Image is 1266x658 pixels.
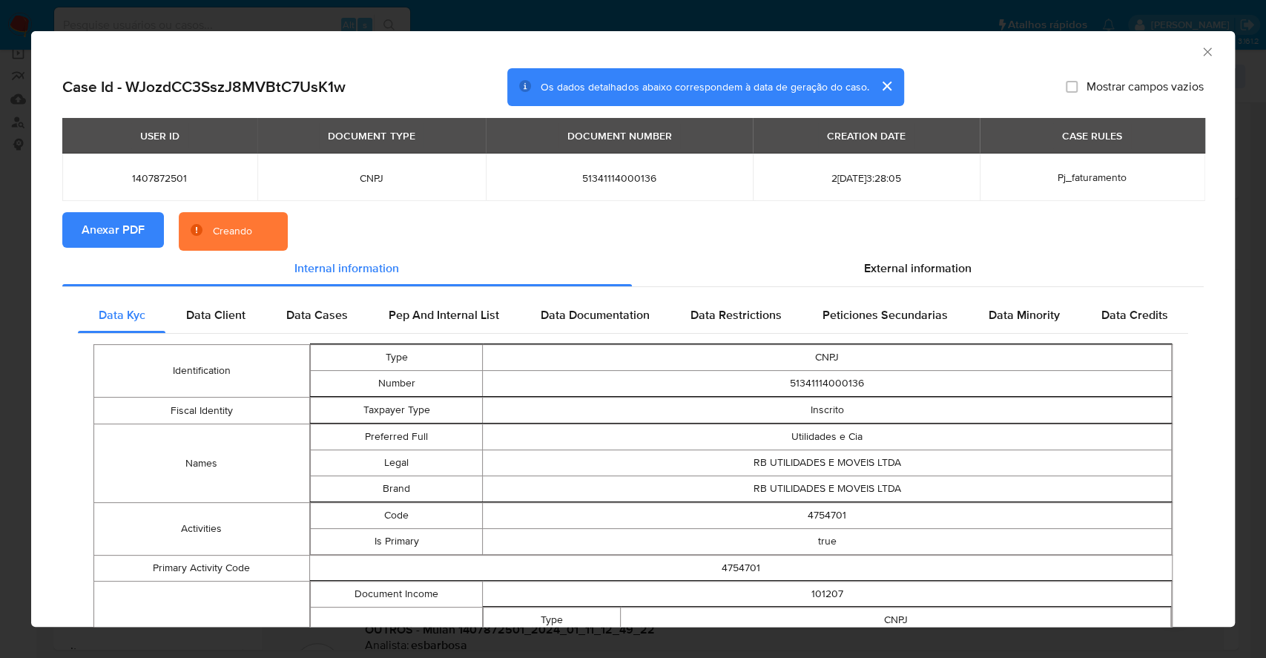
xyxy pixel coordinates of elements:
[483,371,1172,397] td: 51341114000136
[822,306,948,323] span: Peticiones Secundarias
[294,260,399,277] span: Internal information
[309,556,1172,582] td: 4754701
[1200,45,1213,58] button: Fechar a janela
[540,306,649,323] span: Data Documentation
[94,503,310,556] td: Activities
[80,171,240,185] span: 1407872501
[541,79,868,94] span: Os dados detalhados abaixo correspondem à data de geração do caso.
[1066,81,1078,93] input: Mostrar campos vazios
[62,212,164,248] button: Anexar PDF
[310,529,482,555] td: Is Primary
[62,77,346,96] h2: Case Id - WJozdCC3SszJ8MVBtC7UsK1w
[310,450,482,476] td: Legal
[1087,79,1204,94] span: Mostrar campos vazios
[690,306,782,323] span: Data Restrictions
[483,582,1172,608] td: 101207
[62,251,1204,286] div: Detailed info
[483,345,1172,371] td: CNPJ
[94,424,310,503] td: Names
[310,476,482,502] td: Brand
[131,123,188,148] div: USER ID
[186,306,245,323] span: Data Client
[864,260,972,277] span: External information
[818,123,914,148] div: CREATION DATE
[213,224,252,239] div: Creando
[94,398,310,424] td: Fiscal Identity
[483,450,1172,476] td: RB UTILIDADES E MOVEIS LTDA
[310,582,482,608] td: Document Income
[99,306,145,323] span: Data Kyc
[82,214,145,246] span: Anexar PDF
[1053,123,1131,148] div: CASE RULES
[94,345,310,398] td: Identification
[483,476,1172,502] td: RB UTILIDADES E MOVEIS LTDA
[483,529,1172,555] td: true
[483,424,1172,450] td: Utilidades e Cia
[319,123,423,148] div: DOCUMENT TYPE
[989,306,1060,323] span: Data Minority
[389,306,499,323] span: Pep And Internal List
[310,424,482,450] td: Preferred Full
[286,306,348,323] span: Data Cases
[484,608,621,634] td: Type
[1058,170,1127,185] span: Pj_faturamento
[504,171,735,185] span: 51341114000136
[558,123,680,148] div: DOCUMENT NUMBER
[868,68,904,104] button: cerrar
[310,503,482,529] td: Code
[483,398,1172,424] td: Inscrito
[310,371,482,397] td: Number
[1101,306,1167,323] span: Data Credits
[78,297,1188,333] div: Detailed internal info
[483,503,1172,529] td: 4754701
[31,31,1235,627] div: closure-recommendation-modal
[621,608,1171,634] td: CNPJ
[275,171,468,185] span: CNPJ
[310,345,482,371] td: Type
[310,398,482,424] td: Taxpayer Type
[771,171,962,185] span: 2[DATE]3:28:05
[94,556,310,582] td: Primary Activity Code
